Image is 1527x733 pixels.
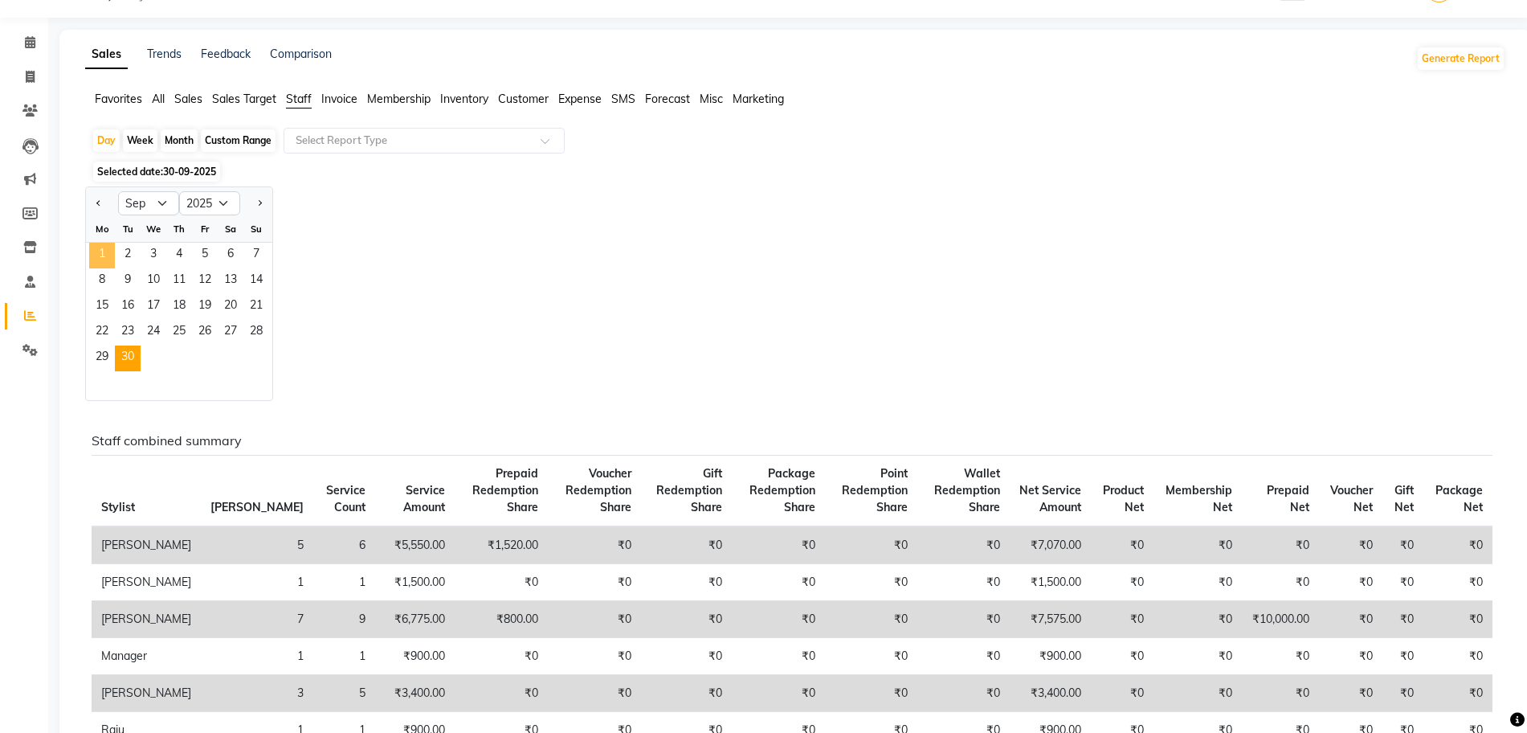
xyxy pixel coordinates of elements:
td: ₹3,400.00 [375,675,454,712]
td: ₹0 [1091,526,1153,564]
td: ₹7,070.00 [1010,526,1091,564]
td: [PERSON_NAME] [92,564,201,601]
span: 10 [141,268,166,294]
td: ₹0 [1091,675,1153,712]
td: 1 [201,564,313,601]
td: ₹0 [825,526,917,564]
td: ₹0 [1423,675,1492,712]
td: ₹5,550.00 [375,526,454,564]
td: ₹0 [1091,601,1153,638]
span: Customer [498,92,549,106]
span: 30 [115,346,141,371]
span: Membership Net [1166,483,1232,514]
span: 24 [141,320,166,346]
td: ₹0 [917,675,1010,712]
td: ₹0 [732,564,826,601]
td: ₹1,500.00 [375,564,454,601]
span: 22 [89,320,115,346]
td: ₹0 [1153,601,1242,638]
td: ₹0 [917,638,1010,675]
span: Voucher Net [1330,483,1373,514]
td: ₹0 [732,526,826,564]
td: ₹900.00 [375,638,454,675]
span: 5 [192,243,218,268]
td: 1 [313,564,375,601]
span: 29 [89,346,115,371]
div: Friday, September 26, 2025 [192,320,218,346]
td: ₹0 [548,601,641,638]
td: ₹0 [1242,564,1319,601]
td: ₹0 [641,601,732,638]
td: ₹0 [1242,675,1319,712]
td: ₹0 [1091,564,1153,601]
span: Favorites [95,92,142,106]
button: Previous month [92,190,105,216]
td: ₹0 [1319,564,1383,601]
span: 3 [141,243,166,268]
span: 26 [192,320,218,346]
div: Fr [192,216,218,242]
td: ₹0 [917,601,1010,638]
div: Tuesday, September 30, 2025 [115,346,141,371]
div: Monday, September 1, 2025 [89,243,115,268]
span: 6 [218,243,243,268]
td: ₹0 [1382,675,1423,712]
td: 1 [313,638,375,675]
td: ₹0 [917,564,1010,601]
span: 14 [243,268,269,294]
span: Net Service Amount [1019,483,1081,514]
select: Select year [179,191,240,215]
div: Mo [89,216,115,242]
span: 9 [115,268,141,294]
div: Friday, September 5, 2025 [192,243,218,268]
td: ₹0 [641,526,732,564]
div: Su [243,216,269,242]
td: ₹0 [1242,526,1319,564]
span: Service Count [326,483,365,514]
span: Sales Target [212,92,276,106]
td: 7 [201,601,313,638]
div: Thursday, September 18, 2025 [166,294,192,320]
td: ₹0 [732,675,826,712]
td: 1 [201,638,313,675]
div: Day [93,129,120,152]
span: 15 [89,294,115,320]
span: Product Net [1103,483,1144,514]
div: We [141,216,166,242]
td: ₹0 [548,675,641,712]
span: 20 [218,294,243,320]
span: 4 [166,243,192,268]
div: Thursday, September 4, 2025 [166,243,192,268]
td: ₹0 [1423,564,1492,601]
td: ₹1,500.00 [1010,564,1091,601]
div: Wednesday, September 10, 2025 [141,268,166,294]
td: ₹0 [825,638,917,675]
td: ₹0 [1153,675,1242,712]
td: 6 [313,526,375,564]
td: ₹0 [1319,675,1383,712]
span: 28 [243,320,269,346]
td: ₹0 [455,638,548,675]
div: Thursday, September 11, 2025 [166,268,192,294]
span: Invoice [321,92,357,106]
div: Month [161,129,198,152]
span: Inventory [440,92,488,106]
div: Saturday, September 13, 2025 [218,268,243,294]
td: 5 [313,675,375,712]
div: Tuesday, September 23, 2025 [115,320,141,346]
td: ₹0 [732,601,826,638]
span: 21 [243,294,269,320]
span: SMS [611,92,635,106]
h6: Staff combined summary [92,433,1492,448]
span: 18 [166,294,192,320]
td: ₹0 [1091,638,1153,675]
span: 12 [192,268,218,294]
td: ₹0 [1153,526,1242,564]
td: ₹10,000.00 [1242,601,1319,638]
div: Sunday, September 14, 2025 [243,268,269,294]
div: Monday, September 8, 2025 [89,268,115,294]
span: Gift Redemption Share [656,466,722,514]
span: Prepaid Redemption Share [472,466,538,514]
span: Stylist [101,500,135,514]
td: ₹0 [1319,638,1383,675]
